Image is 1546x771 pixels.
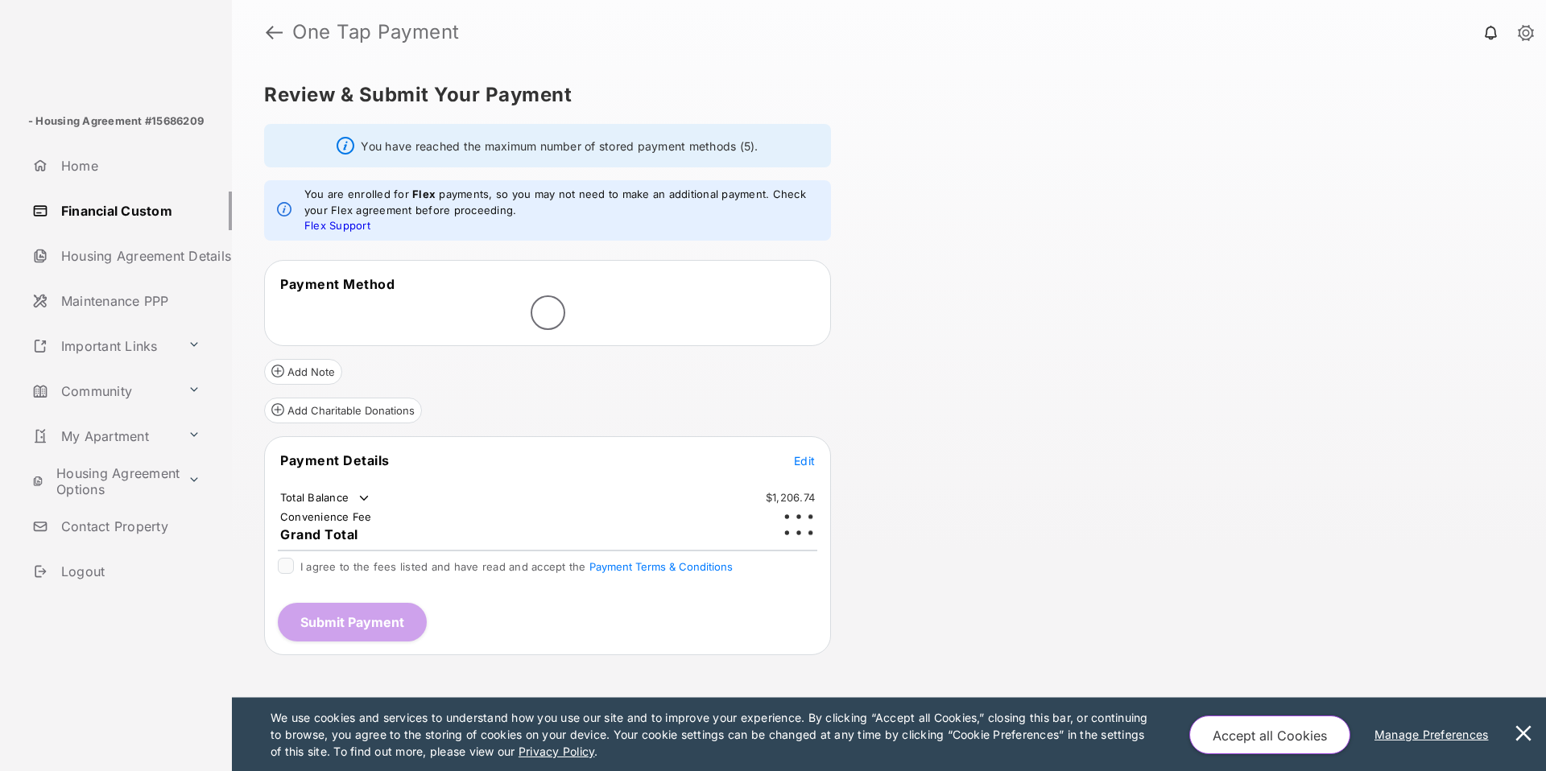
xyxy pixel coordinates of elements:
div: You have reached the maximum number of stored payment methods (5). [264,124,831,167]
span: Grand Total [280,526,358,542]
td: Convenience Fee [279,509,373,524]
a: Contact Property [26,507,232,546]
td: Total Balance [279,490,372,506]
a: Housing Agreement Options [26,462,181,501]
u: Privacy Policy [519,744,594,758]
strong: One Tap Payment [292,23,460,42]
u: Manage Preferences [1374,728,1495,741]
a: My Apartment [26,417,181,456]
button: Edit [794,452,815,468]
a: Community [26,372,181,410]
span: Payment Details [280,452,390,468]
strong: Flex [412,188,436,200]
a: Important Links [26,327,181,365]
button: Add Note [264,359,342,385]
a: Home [26,146,232,185]
button: Submit Payment [278,603,427,641]
a: Maintenance PPP [26,282,232,320]
td: $1,206.74 [765,490,816,505]
p: - Housing Agreement #15686209 [28,113,204,130]
a: Housing Agreement Details [26,237,232,275]
span: Edit [794,454,815,468]
span: Payment Method [280,276,395,292]
p: We use cookies and services to understand how you use our site and to improve your experience. By... [271,709,1155,760]
a: Flex Support [304,219,370,232]
h5: Review & Submit Your Payment [264,85,1501,105]
em: You are enrolled for payments, so you may not need to make an additional payment. Check your Flex... [304,187,818,234]
a: Logout [26,552,232,591]
button: Add Charitable Donations [264,398,422,423]
button: I agree to the fees listed and have read and accept the [589,560,733,573]
button: Accept all Cookies [1189,715,1350,754]
a: Financial Custom [26,192,232,230]
span: I agree to the fees listed and have read and accept the [300,560,733,573]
